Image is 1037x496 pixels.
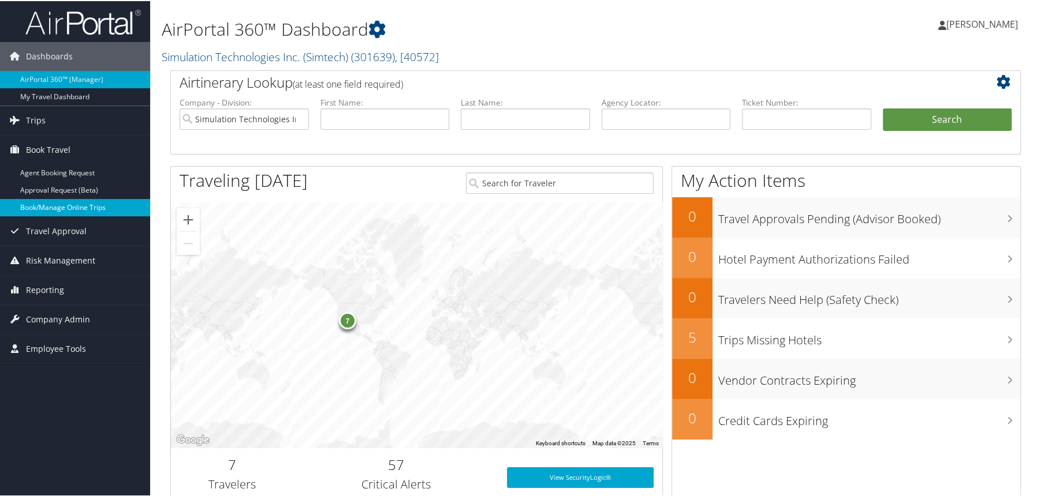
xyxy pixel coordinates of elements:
a: 0Credit Cards Expiring [672,398,1020,438]
span: Risk Management [26,245,95,274]
h2: 7 [180,454,285,474]
h2: Airtinerary Lookup [180,72,941,91]
a: Simulation Technologies Inc. (Simtech) [162,48,439,63]
a: 0Hotel Payment Authorizations Failed [672,236,1020,277]
h3: Critical Alerts [303,475,490,491]
h3: Travelers Need Help (Safety Check) [718,285,1020,307]
h2: 0 [672,367,713,386]
span: Travel Approval [26,216,87,245]
h1: AirPortal 360™ Dashboard [162,16,740,40]
input: Search for Traveler [466,171,654,193]
h2: 57 [303,454,490,474]
h3: Hotel Payment Authorizations Failed [718,245,1020,266]
h3: Travelers [180,475,285,491]
button: Search [883,107,1012,130]
h3: Credit Cards Expiring [718,406,1020,428]
span: ( 301639 ) [351,48,395,63]
button: Zoom out [177,231,200,254]
a: 0Travel Approvals Pending (Advisor Booked) [672,196,1020,236]
h2: 0 [672,286,713,306]
h3: Trips Missing Hotels [718,325,1020,347]
h1: Traveling [DATE] [180,167,308,191]
a: 0Vendor Contracts Expiring [672,358,1020,398]
h1: My Action Items [672,167,1020,191]
h3: Vendor Contracts Expiring [718,366,1020,388]
span: [PERSON_NAME] [946,17,1018,29]
span: (at least one field required) [293,77,403,89]
a: View SecurityLogic® [507,466,654,487]
span: Trips [26,105,46,134]
h2: 0 [672,246,713,265]
img: Google [174,431,212,446]
a: 5Trips Missing Hotels [672,317,1020,358]
label: Agency Locator: [602,96,731,107]
span: Reporting [26,275,64,303]
span: Employee Tools [26,333,86,362]
label: Ticket Number: [742,96,871,107]
button: Keyboard shortcuts [536,438,585,446]
a: 0Travelers Need Help (Safety Check) [672,277,1020,317]
label: Company - Division: [180,96,309,107]
h2: 0 [672,205,713,225]
h2: 0 [672,407,713,427]
a: Open this area in Google Maps (opens a new window) [174,431,212,446]
a: [PERSON_NAME] [938,6,1029,40]
h2: 5 [672,326,713,346]
img: airportal-logo.png [25,7,141,35]
span: Map data ©2025 [592,439,636,445]
a: Terms (opens in new tab) [643,439,659,445]
label: Last Name: [461,96,590,107]
label: First Name: [320,96,450,107]
span: Company Admin [26,304,90,333]
h3: Travel Approvals Pending (Advisor Booked) [718,204,1020,226]
button: Zoom in [177,207,200,230]
span: Book Travel [26,134,70,163]
div: 7 [339,310,356,328]
span: , [ 40572 ] [395,48,439,63]
span: Dashboards [26,41,73,70]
